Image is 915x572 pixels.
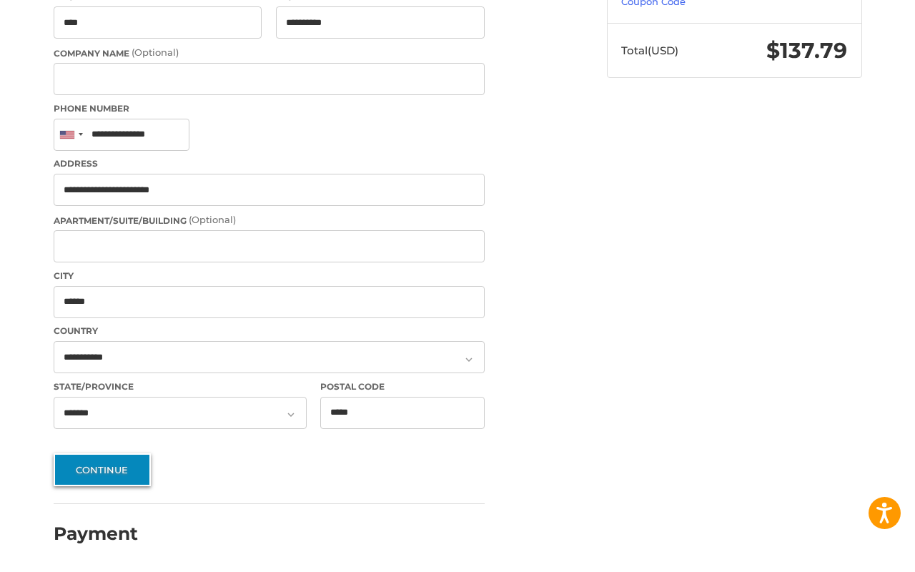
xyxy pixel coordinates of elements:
[621,44,678,57] span: Total (USD)
[54,46,485,60] label: Company Name
[54,102,485,115] label: Phone Number
[54,213,485,227] label: Apartment/Suite/Building
[54,453,151,486] button: Continue
[54,523,138,545] h2: Payment
[132,46,179,58] small: (Optional)
[54,157,485,170] label: Address
[54,325,485,337] label: Country
[320,380,485,393] label: Postal Code
[54,119,87,150] div: United States: +1
[54,380,307,393] label: State/Province
[189,214,236,225] small: (Optional)
[54,270,485,282] label: City
[766,37,847,64] span: $137.79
